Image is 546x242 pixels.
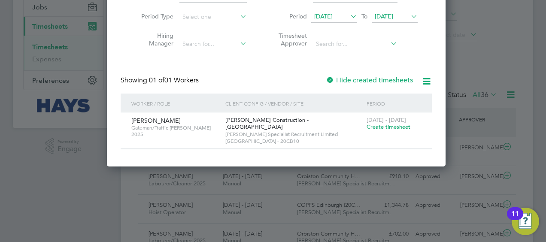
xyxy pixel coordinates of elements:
label: Period Type [135,12,173,20]
input: Search for... [179,38,247,50]
span: 01 of [149,76,164,85]
span: Create timesheet [367,123,410,130]
span: [PERSON_NAME] Specialist Recruitment Limited [225,131,362,138]
label: Timesheet Approver [268,32,307,47]
label: Hiring Manager [135,32,173,47]
div: Client Config / Vendor / Site [223,94,364,113]
span: Gateman/Traffic [PERSON_NAME] 2025 [131,124,219,138]
span: [DATE] [375,12,393,20]
div: Worker / Role [129,94,223,113]
input: Select one [179,11,247,23]
label: Period [268,12,307,20]
span: [DATE] - [DATE] [367,116,406,124]
div: Showing [121,76,200,85]
span: 01 Workers [149,76,199,85]
div: Period [364,94,423,113]
button: Open Resource Center, 11 new notifications [512,208,539,235]
label: Hide created timesheets [326,76,413,85]
span: [DATE] [314,12,333,20]
span: To [359,11,370,22]
span: [GEOGRAPHIC_DATA] - 20CB10 [225,138,362,145]
div: 11 [511,214,519,225]
input: Search for... [313,38,397,50]
span: [PERSON_NAME] [131,117,181,124]
span: [PERSON_NAME] Construction - [GEOGRAPHIC_DATA] [225,116,309,131]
